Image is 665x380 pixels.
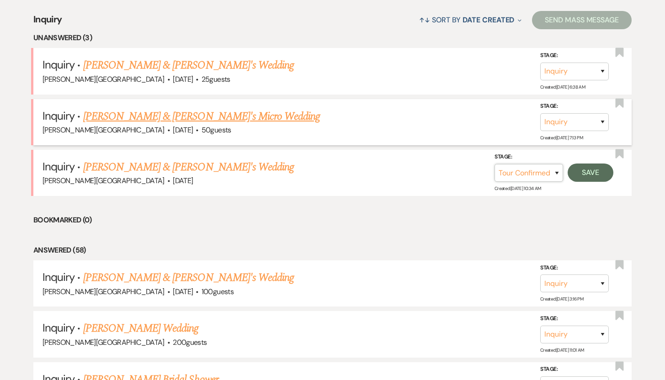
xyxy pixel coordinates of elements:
span: [DATE] [173,74,193,84]
span: Created: [DATE] 3:16 PM [540,296,583,302]
span: [PERSON_NAME][GEOGRAPHIC_DATA] [43,338,165,347]
span: Inquiry [43,109,74,123]
label: Stage: [540,101,609,111]
span: Created: [DATE] 10:34 AM [495,185,541,191]
a: [PERSON_NAME] & [PERSON_NAME]'s Wedding [83,57,294,74]
span: 50 guests [202,125,231,135]
span: Inquiry [43,321,74,335]
li: Bookmarked (0) [33,214,632,226]
label: Stage: [540,263,609,273]
label: Stage: [495,152,563,162]
span: 25 guests [202,74,230,84]
label: Stage: [540,364,609,375]
span: Created: [DATE] 11:01 AM [540,347,584,353]
span: [PERSON_NAME][GEOGRAPHIC_DATA] [43,176,165,185]
span: Inquiry [33,12,62,32]
li: Unanswered (3) [33,32,632,44]
a: [PERSON_NAME] & [PERSON_NAME]'s Wedding [83,159,294,175]
span: [DATE] [173,287,193,296]
a: [PERSON_NAME] & [PERSON_NAME]'s Micro Wedding [83,108,320,125]
button: Send Mass Message [532,11,632,29]
span: ↑↓ [419,15,430,25]
button: Sort By Date Created [415,8,525,32]
span: [PERSON_NAME][GEOGRAPHIC_DATA] [43,287,165,296]
span: [PERSON_NAME][GEOGRAPHIC_DATA] [43,74,165,84]
label: Stage: [540,314,609,324]
span: Inquiry [43,159,74,174]
span: Created: [DATE] 7:13 PM [540,135,583,141]
span: Date Created [463,15,514,25]
span: Created: [DATE] 6:38 AM [540,84,585,90]
span: Inquiry [43,270,74,284]
li: Answered (58) [33,244,632,256]
span: [DATE] [173,125,193,135]
a: [PERSON_NAME] & [PERSON_NAME]'s Wedding [83,269,294,286]
button: Save [568,164,613,182]
label: Stage: [540,51,609,61]
span: [PERSON_NAME][GEOGRAPHIC_DATA] [43,125,165,135]
a: [PERSON_NAME] Wedding [83,320,199,337]
span: [DATE] [173,176,193,185]
span: Inquiry [43,58,74,72]
span: 200 guests [173,338,207,347]
span: 100 guests [202,287,234,296]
